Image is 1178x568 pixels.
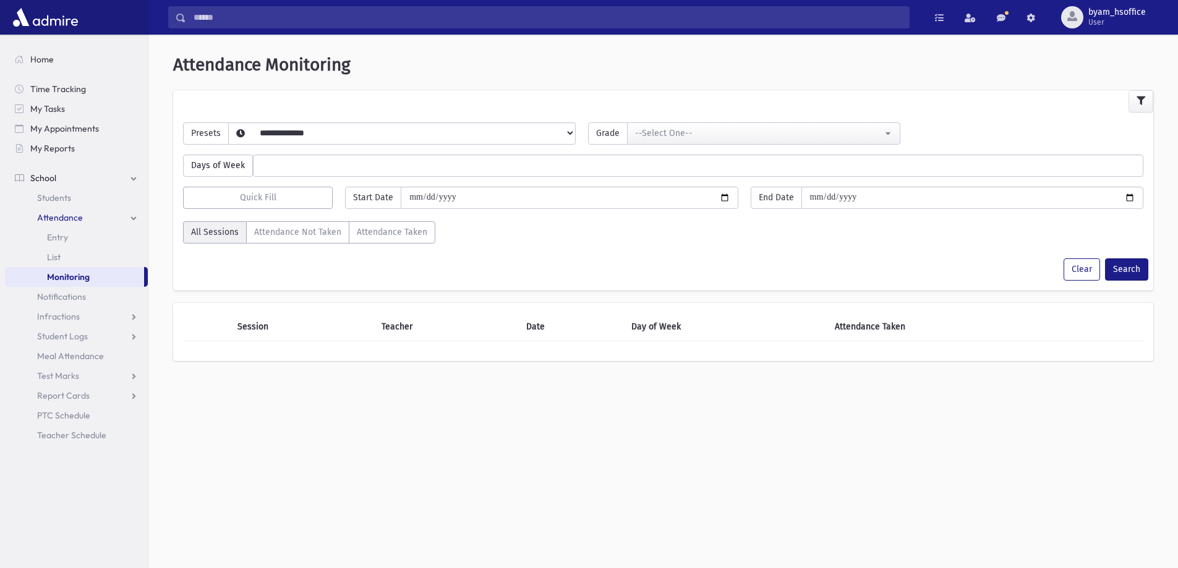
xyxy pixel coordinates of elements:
a: Teacher Schedule [5,425,148,445]
th: Session [230,313,375,341]
span: PTC Schedule [37,410,90,421]
span: User [1088,17,1146,27]
span: End Date [751,187,802,209]
span: Days of Week [183,155,253,177]
span: Test Marks [37,370,79,381]
a: My Tasks [5,99,148,119]
span: School [30,172,56,184]
div: --Select One-- [635,127,882,140]
span: Grade [588,122,628,145]
a: Infractions [5,307,148,326]
button: Quick Fill [183,187,333,209]
th: Teacher [374,313,519,341]
div: AttTaken [183,221,435,248]
button: Clear [1064,258,1100,281]
span: Start Date [345,187,401,209]
span: Notifications [37,291,86,302]
a: Home [5,49,148,69]
span: Infractions [37,311,80,322]
span: Meal Attendance [37,350,104,362]
span: Attendance [37,212,83,223]
a: Student Logs [5,326,148,346]
a: PTC Schedule [5,405,148,425]
a: Entry [5,227,148,247]
span: Attendance Monitoring [173,54,351,75]
a: My Appointments [5,119,148,138]
a: Monitoring [5,267,144,287]
a: My Reports [5,138,148,158]
span: My Reports [30,143,75,154]
a: Test Marks [5,366,148,386]
th: Attendance Taken [827,313,1097,341]
span: Quick Fill [240,192,276,203]
label: Attendance Not Taken [246,221,349,244]
span: Presets [183,122,229,145]
span: My Tasks [30,103,65,114]
span: Student Logs [37,331,88,342]
span: Monitoring [47,271,90,282]
span: Entry [47,232,68,243]
span: byam_hsoffice [1088,7,1146,17]
a: Meal Attendance [5,346,148,366]
th: Date [519,313,624,341]
a: Attendance [5,208,148,227]
a: Time Tracking [5,79,148,99]
label: All Sessions [183,221,247,244]
a: List [5,247,148,267]
input: Search [186,6,909,28]
span: Teacher Schedule [37,430,106,441]
img: AdmirePro [10,5,81,30]
span: Home [30,54,54,65]
button: --Select One-- [627,122,900,145]
span: Students [37,192,71,203]
span: My Appointments [30,123,99,134]
a: Report Cards [5,386,148,405]
a: School [5,168,148,188]
th: Day of Week [624,313,827,341]
span: Time Tracking [30,83,86,95]
a: Notifications [5,287,148,307]
label: Attendance Taken [349,221,435,244]
span: Report Cards [37,390,90,401]
span: List [47,252,61,263]
button: Search [1105,258,1148,281]
a: Students [5,188,148,208]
